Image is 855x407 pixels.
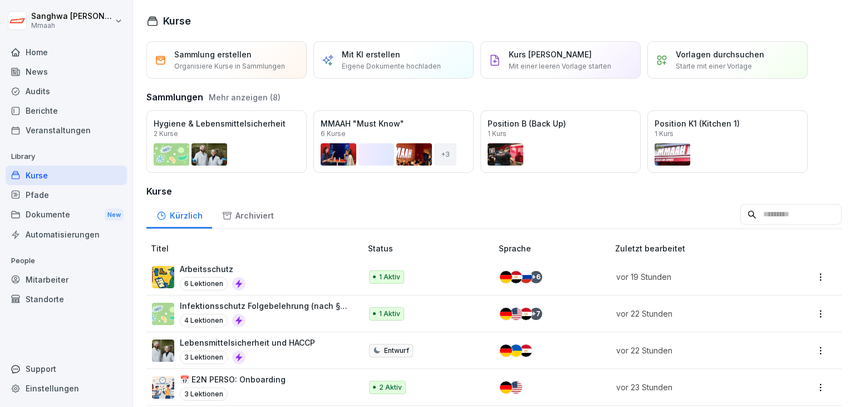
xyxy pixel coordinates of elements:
[509,61,611,71] p: Mit einer leeren Vorlage starten
[180,387,228,401] p: 3 Lektionen
[154,118,299,129] p: Hygiene & Lebensmittelsicherheit
[180,277,228,290] p: 6 Lektionen
[152,340,174,362] img: np8timnq3qj8z7jdjwtlli73.png
[146,185,842,198] h3: Kurse
[530,308,542,320] div: + 7
[6,205,127,225] div: Dokumente
[6,225,127,244] a: Automatisierungen
[180,300,350,312] p: Infektionsschutz Folgebelehrung (nach §43 IfSG)
[31,22,112,30] p: Mmaah
[520,308,532,320] img: eg.svg
[180,314,228,327] p: 4 Lektionen
[163,13,191,28] h1: Kurse
[180,337,315,348] p: Lebensmittelsicherheit und HACCP
[520,345,532,357] img: eg.svg
[174,61,285,71] p: Organisiere Kurse in Sammlungen
[379,382,402,393] p: 2 Aktiv
[368,243,494,254] p: Status
[379,309,400,319] p: 1 Aktiv
[6,270,127,289] a: Mitarbeiter
[6,148,127,166] p: Library
[500,345,512,357] img: de.svg
[180,351,228,364] p: 3 Lektionen
[434,143,456,166] div: + 3
[616,271,770,283] p: vor 19 Stunden
[480,110,641,173] a: Position B (Back Up)1 Kurs
[146,200,212,229] a: Kürzlich
[676,49,764,60] p: Vorlagen durchsuchen
[379,272,400,282] p: 1 Aktiv
[342,49,400,60] p: Mit KI erstellen
[6,101,127,120] a: Berichte
[647,110,808,173] a: Position K1 (Kitchen 1)1 Kurs
[342,61,441,71] p: Eigene Dokumente hochladen
[6,379,127,398] a: Einstellungen
[500,308,512,320] img: de.svg
[180,374,286,385] p: 📅 E2N PERSO: Onboarding
[151,243,363,254] p: Titel
[6,42,127,62] a: Home
[31,12,112,21] p: Sanghwa [PERSON_NAME]
[510,308,522,320] img: us.svg
[488,118,633,129] p: Position B (Back Up)
[152,376,174,399] img: kwegrmmz0dccu2a3gztnhtkz.png
[510,271,522,283] img: eg.svg
[520,271,532,283] img: ru.svg
[180,263,245,275] p: Arbeitsschutz
[6,205,127,225] a: DokumenteNew
[655,118,800,129] p: Position K1 (Kitchen 1)
[384,346,409,356] p: Entwurf
[655,130,674,137] p: 1 Kurs
[499,243,611,254] p: Sprache
[616,345,770,356] p: vor 22 Stunden
[500,271,512,283] img: de.svg
[212,200,283,229] a: Archiviert
[510,381,522,394] img: us.svg
[616,308,770,319] p: vor 22 Stunden
[146,110,307,173] a: Hygiene & Lebensmittelsicherheit2 Kurse
[152,266,174,288] img: bgsrfyvhdm6180ponve2jajk.png
[313,110,474,173] a: MMAAH "Must Know"6 Kurse+3
[321,118,466,129] p: MMAAH "Must Know"
[6,185,127,205] a: Pfade
[146,90,203,104] h3: Sammlungen
[174,49,252,60] p: Sammlung erstellen
[616,381,770,393] p: vor 23 Stunden
[676,61,752,71] p: Starte mit einer Vorlage
[6,289,127,309] a: Standorte
[500,381,512,394] img: de.svg
[321,130,346,137] p: 6 Kurse
[154,130,178,137] p: 2 Kurse
[488,130,507,137] p: 1 Kurs
[509,49,592,60] p: Kurs [PERSON_NAME]
[105,209,124,221] div: New
[6,166,127,185] a: Kurse
[530,271,542,283] div: + 6
[6,81,127,101] a: Audits
[152,303,174,325] img: tgff07aey9ahi6f4hltuk21p.png
[6,62,127,81] a: News
[209,91,281,103] button: Mehr anzeigen (8)
[6,120,127,140] a: Veranstaltungen
[615,243,784,254] p: Zuletzt bearbeitet
[6,359,127,379] div: Support
[510,345,522,357] img: ua.svg
[6,252,127,270] p: People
